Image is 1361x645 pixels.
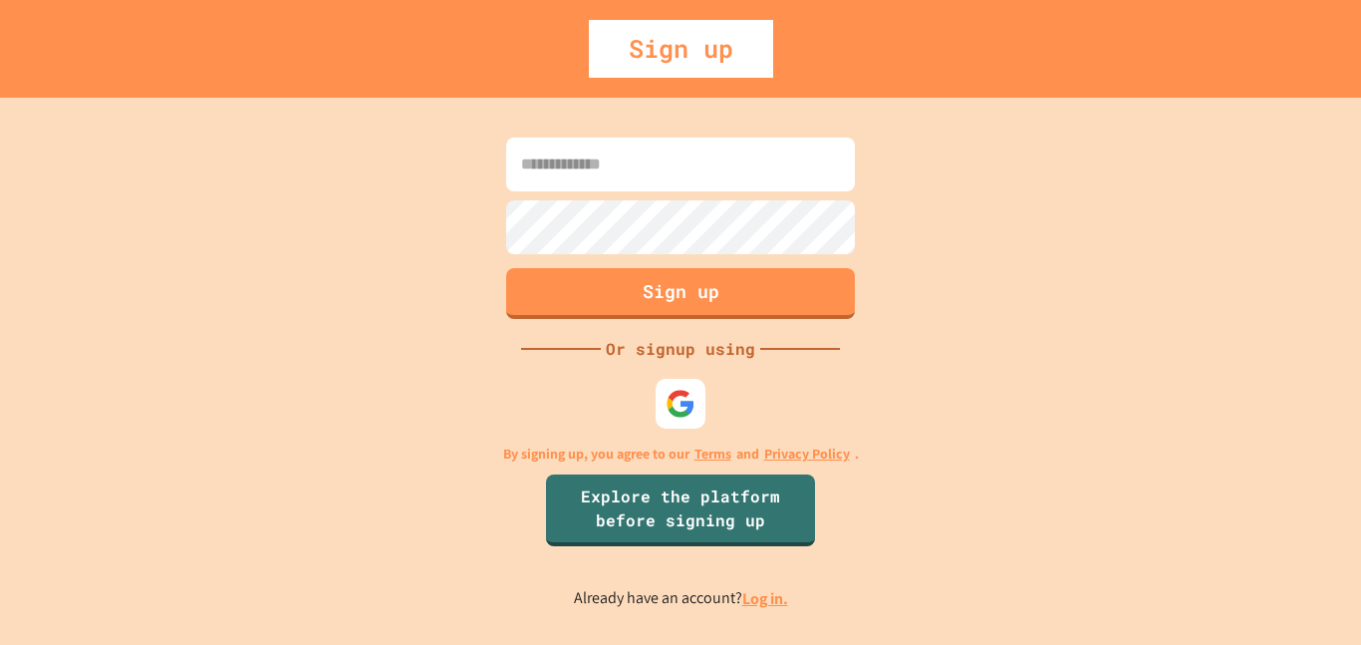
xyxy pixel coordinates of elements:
[503,444,859,465] p: By signing up, you agree to our and .
[574,586,788,611] p: Already have an account?
[506,268,855,319] button: Sign up
[546,475,815,546] a: Explore the platform before signing up
[589,20,773,78] div: Sign up
[742,588,788,609] a: Log in.
[694,444,731,465] a: Terms
[764,444,850,465] a: Privacy Policy
[601,337,760,361] div: Or signup using
[666,389,695,419] img: google-icon.svg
